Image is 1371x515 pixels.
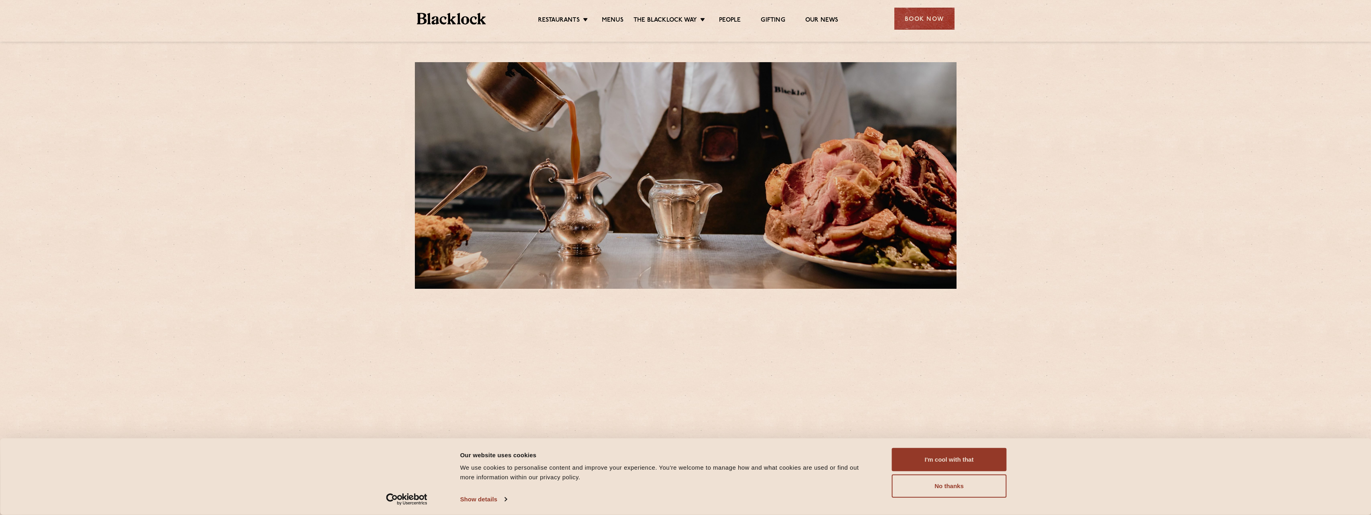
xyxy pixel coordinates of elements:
div: Our website uses cookies [460,450,874,460]
a: Gifting [761,16,785,25]
button: I'm cool with that [892,448,1007,471]
a: Restaurants [538,16,580,25]
div: Book Now [894,8,955,30]
div: We use cookies to personalise content and improve your experience. You're welcome to manage how a... [460,463,874,482]
a: Our News [805,16,839,25]
a: The Blacklock Way [634,16,697,25]
a: Menus [602,16,624,25]
a: Show details [460,493,507,505]
button: No thanks [892,474,1007,498]
a: Usercentrics Cookiebot - opens in a new window [372,493,442,505]
a: People [719,16,741,25]
img: BL_Textured_Logo-footer-cropped.svg [417,13,486,24]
